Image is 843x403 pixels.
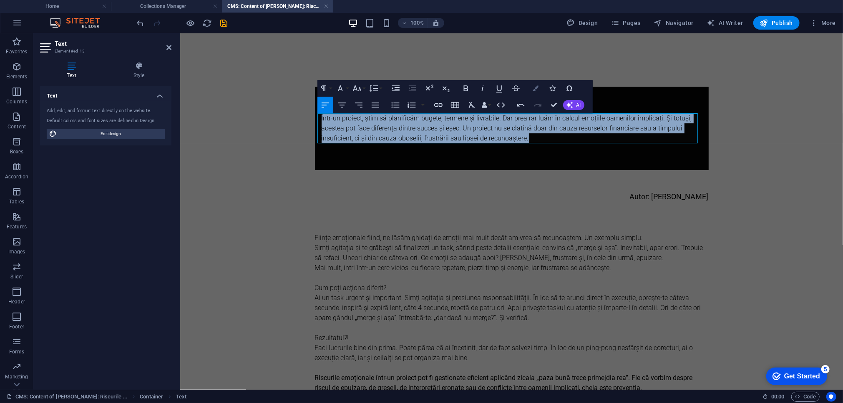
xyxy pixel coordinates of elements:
[141,80,522,110] p: Într-un proiect, știm să planificăm bugete, termene și livrabile. Dar prea rar luăm în calcul emo...
[48,18,111,28] img: Editor Logo
[508,80,524,97] button: Strikethrough
[576,103,581,108] span: AI
[438,80,454,97] button: Subscript
[491,80,507,97] button: Underline (Ctrl+U)
[7,392,128,402] a: Click to cancel selection. Double-click to open Pages
[432,19,440,27] i: On resize automatically adjust zoom level to fit chosen device.
[791,392,820,402] button: Code
[25,9,60,17] div: Get Started
[421,80,437,97] button: Superscript
[405,80,420,97] button: Decrease Indent
[404,97,420,113] button: Ordered List
[351,80,367,97] button: Font Size
[47,108,165,115] div: Add, edit, and format text directly on the website.
[8,298,25,305] p: Header
[176,392,186,402] span: Click to select. Double-click to edit
[388,97,403,113] button: Unordered List
[398,18,428,28] button: 100%
[367,80,383,97] button: Line Height
[10,273,23,280] p: Slider
[10,148,24,155] p: Boxes
[136,18,146,28] i: Undo: Change text (Ctrl+Z)
[62,2,70,10] div: 5
[140,392,163,402] span: Click to select. Double-click to edit
[9,348,24,355] p: Forms
[317,80,333,97] button: Paragraph Format
[611,19,640,27] span: Pages
[55,48,155,55] h3: Element #ed-13
[447,97,463,113] button: Insert Table
[334,97,350,113] button: Align Center
[47,129,165,139] button: Edit design
[707,19,743,27] span: AI Writer
[493,97,509,113] button: HTML
[563,100,584,110] button: AI
[753,16,800,30] button: Publish
[420,97,426,113] button: Ordered List
[546,97,562,113] button: Confirm (Ctrl+⏎)
[367,97,383,113] button: Align Justify
[430,97,446,113] button: Insert Link
[513,97,529,113] button: Undo (Ctrl+Z)
[106,62,171,79] h4: Style
[410,18,424,28] h6: 100%
[564,16,601,30] button: Design
[317,97,333,113] button: Align Left
[7,223,27,230] p: Features
[334,80,350,97] button: Font Family
[40,86,171,101] h4: Text
[222,2,333,11] h4: CMS: Content of [PERSON_NAME]: Riscurile ...
[481,97,492,113] button: Data Bindings
[203,18,212,28] i: Reload page
[219,18,229,28] button: save
[202,18,212,28] button: reload
[564,16,601,30] div: Design (Ctrl+Alt+Y)
[8,123,26,130] p: Content
[351,97,367,113] button: Align Right
[8,248,25,255] p: Images
[186,18,196,28] button: Click here to leave preview mode and continue editing
[654,19,694,27] span: Navigator
[40,62,106,79] h4: Text
[5,173,28,180] p: Accordion
[5,373,28,380] p: Marketing
[59,129,162,139] span: Edit design
[608,16,644,30] button: Pages
[771,392,784,402] span: 00 00
[6,48,27,55] p: Favorites
[388,80,404,97] button: Increase Indent
[464,97,480,113] button: Clear Formatting
[528,80,544,97] button: Colors
[795,392,816,402] span: Code
[777,393,778,400] span: :
[6,73,28,80] p: Elements
[806,16,839,30] button: More
[760,19,793,27] span: Publish
[561,80,577,97] button: Special Characters
[762,392,785,402] h6: Session time
[651,16,697,30] button: Navigator
[810,19,836,27] span: More
[826,392,836,402] button: Usercentrics
[47,118,165,125] div: Default colors and font sizes are defined in Design.
[7,4,68,22] div: Get Started 5 items remaining, 0% complete
[9,323,24,330] p: Footer
[567,19,598,27] span: Design
[136,18,146,28] button: undo
[111,2,222,11] h4: Collections Manager
[9,198,24,205] p: Tables
[55,40,171,48] h2: Text
[545,80,561,97] button: Icons
[219,18,229,28] i: Save (Ctrl+S)
[6,98,27,105] p: Columns
[704,16,747,30] button: AI Writer
[475,80,491,97] button: Italic (Ctrl+I)
[458,80,474,97] button: Bold (Ctrl+B)
[140,392,186,402] nav: breadcrumb
[530,97,546,113] button: Redo (Ctrl+Shift+Z)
